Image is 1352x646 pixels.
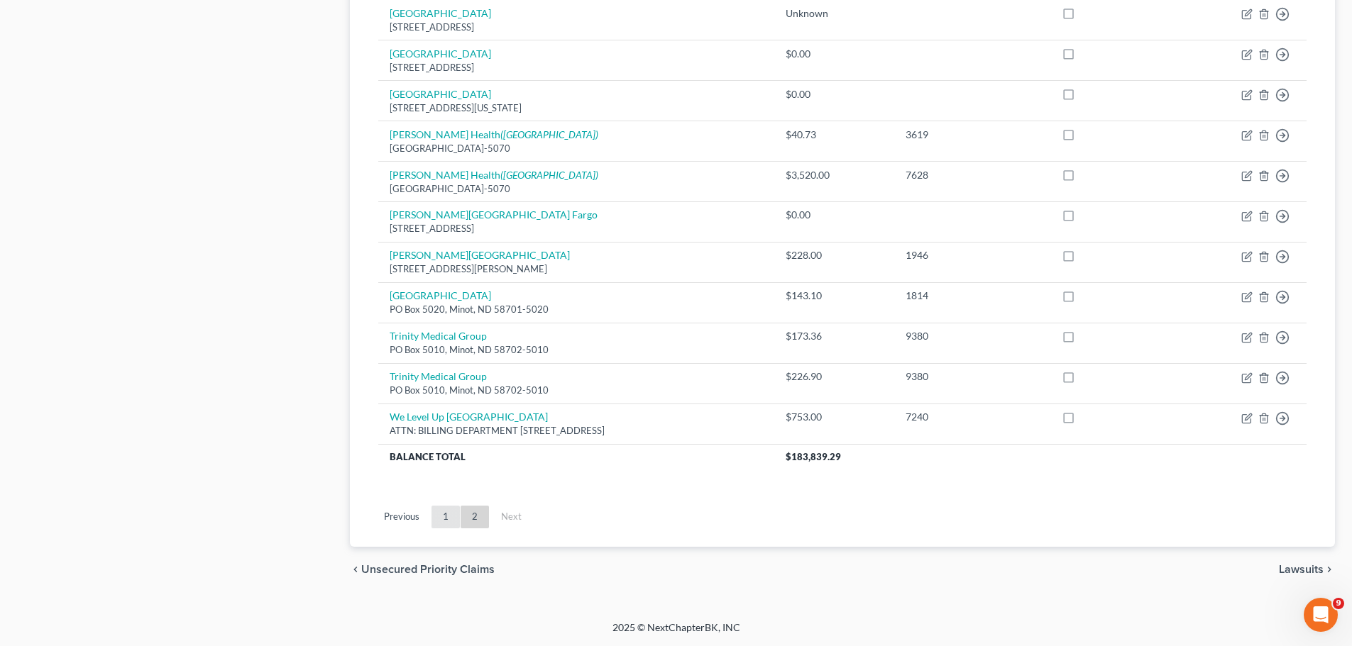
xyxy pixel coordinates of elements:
[11,111,233,260] div: 🚨ATTN: [GEOGRAPHIC_DATA] of [US_STATE]The court has added a new Credit Counseling Field that we n...
[272,620,1081,646] div: 2025 © NextChapterBK, INC
[786,369,884,384] div: $226.90
[23,263,134,272] div: [PERSON_NAME] • 5h ago
[390,208,598,221] a: [PERSON_NAME][GEOGRAPHIC_DATA] Fargo
[786,6,884,21] div: Unknown
[390,169,598,181] a: [PERSON_NAME] Health([GEOGRAPHIC_DATA])
[786,208,884,222] div: $0.00
[500,169,598,181] i: ([GEOGRAPHIC_DATA])
[786,248,884,262] div: $228.00
[350,564,495,575] button: chevron_left Unsecured Priority Claims
[12,435,272,459] textarea: Message…
[500,128,598,140] i: ([GEOGRAPHIC_DATA])
[390,303,762,316] div: PO Box 5020, Minot, ND 58701-5020
[390,48,491,60] a: [GEOGRAPHIC_DATA]
[390,289,491,301] a: [GEOGRAPHIC_DATA]
[390,61,762,74] div: [STREET_ADDRESS]
[390,411,548,423] a: We Level Up [GEOGRAPHIC_DATA]
[361,564,495,575] span: Unsecured Priority Claims
[1279,564,1324,575] span: Lawsuits
[23,121,202,146] b: 🚨ATTN: [GEOGRAPHIC_DATA] of [US_STATE]
[906,128,1039,142] div: 3619
[906,289,1039,303] div: 1814
[243,459,266,481] button: Send a message…
[40,8,63,30] img: Profile image for Katie
[906,410,1039,424] div: 7240
[11,111,273,291] div: Katie says…
[69,18,132,32] p: Active 6h ago
[350,564,361,575] i: chevron_left
[22,464,33,476] button: Emoji picker
[90,464,101,476] button: Start recording
[69,7,161,18] h1: [PERSON_NAME]
[390,182,762,196] div: [GEOGRAPHIC_DATA]-5070
[373,506,431,528] a: Previous
[906,329,1039,343] div: 9380
[45,464,56,476] button: Gif picker
[222,6,249,33] button: Home
[1304,598,1338,632] iframe: Intercom live chat
[9,6,36,33] button: go back
[786,410,884,424] div: $753.00
[786,289,884,303] div: $143.10
[390,142,762,155] div: [GEOGRAPHIC_DATA]-5070
[786,168,884,182] div: $3,520.00
[390,21,762,34] div: [STREET_ADDRESS]
[378,444,774,469] th: Balance Total
[390,343,762,357] div: PO Box 5010, Minot, ND 58702-5010
[390,7,491,19] a: [GEOGRAPHIC_DATA]
[786,47,884,61] div: $0.00
[1333,598,1344,609] span: 9
[67,464,79,476] button: Upload attachment
[390,384,762,397] div: PO Box 5010, Minot, ND 58702-5010
[390,88,491,100] a: [GEOGRAPHIC_DATA]
[786,128,884,142] div: $40.73
[461,506,489,528] a: 2
[906,369,1039,384] div: 9380
[432,506,460,528] a: 1
[390,330,487,342] a: Trinity Medical Group
[906,248,1039,262] div: 1946
[390,222,762,235] div: [STREET_ADDRESS]
[390,249,570,261] a: [PERSON_NAME][GEOGRAPHIC_DATA]
[23,155,221,252] div: The court has added a new Credit Counseling Field that we need to update upon filing. Please remo...
[786,329,884,343] div: $173.36
[786,451,841,462] span: $183,839.29
[786,87,884,101] div: $0.00
[906,168,1039,182] div: 7628
[390,370,487,382] a: Trinity Medical Group
[1279,564,1335,575] button: Lawsuits chevron_right
[390,424,762,438] div: ATTN: BILLING DEPARTMENT [STREET_ADDRESS]
[1324,564,1335,575] i: chevron_right
[249,6,275,31] div: Close
[390,128,598,140] a: [PERSON_NAME] Health([GEOGRAPHIC_DATA])
[390,262,762,276] div: [STREET_ADDRESS][PERSON_NAME]
[390,101,762,115] div: [STREET_ADDRESS][US_STATE]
